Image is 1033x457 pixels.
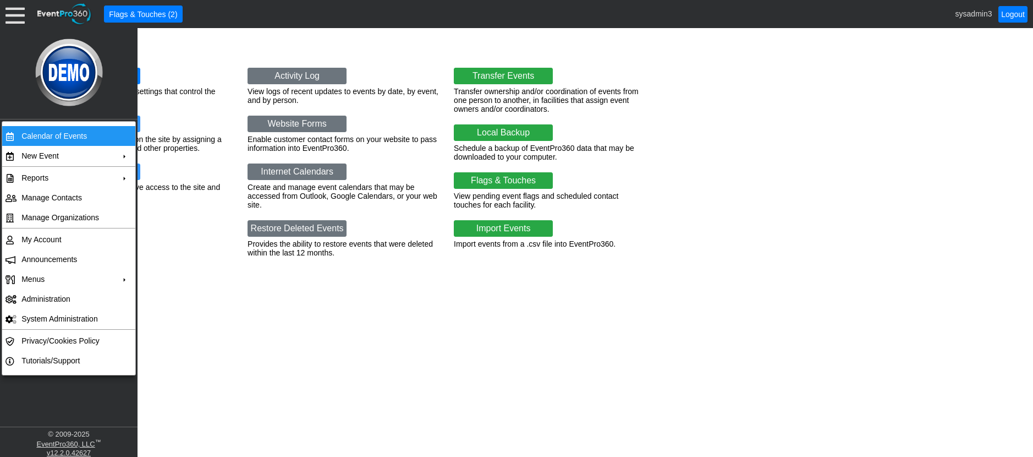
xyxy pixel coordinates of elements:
[454,240,646,248] div: Import events from a .csv file into EventPro360.
[248,116,347,132] a: Website Forms
[41,87,234,105] div: View and configure custom settings that control the behavior of the site.
[41,36,992,51] h1: Administration
[454,87,646,113] div: Transfer ownership and/or coordination of events from one person to another, in facilities that a...
[2,188,135,208] tr: Manage Contacts
[36,440,95,448] a: EventPro360, LLC
[107,8,179,20] span: Flags & Touches (2)
[17,309,116,329] td: System Administration
[454,220,553,237] a: Import Events
[6,4,25,24] div: Menu: Click or 'Crtl+M' to toggle menu open/close
[32,28,106,117] img: Logo
[17,331,116,351] td: Privacy/Cookies Policy
[2,230,135,249] tr: My Account
[454,144,646,161] div: Schedule a backup of EventPro360 data that may be downloaded to your computer.
[454,192,646,209] div: View pending event flags and scheduled contact touches for each facility.
[248,164,347,180] a: Internet Calendars
[248,68,347,84] a: Activity Log
[17,351,116,371] td: Tutorials/Support
[17,269,116,289] td: Menus
[3,430,135,438] div: © 2009- 2025
[2,331,135,351] tr: Privacy/Cookies Policy
[41,183,234,200] div: View a list of people that have access to the site and update their accounts.
[998,6,1027,23] a: Logout
[17,168,116,188] td: Reports
[47,449,91,457] a: v12.2.0.42627
[955,9,992,18] span: sysadmin3
[36,2,93,26] img: EventPro360
[2,146,135,166] tr: New Event
[248,87,440,105] div: View logs of recent updates to events by date, by event, and by person.
[248,183,440,209] div: Create and manage event calendars that may be accessed from Outlook, Google Calendars, or your we...
[17,289,116,309] td: Administration
[17,230,116,249] td: My Account
[2,309,135,329] tr: System Administration
[17,208,116,227] td: Manage Organizations
[17,146,116,166] td: New Event
[2,126,135,146] tr: Calendar of Events
[2,351,135,371] tr: Tutorials/Support
[17,126,116,146] td: Calendar of Events
[17,249,116,269] td: Announcements
[248,135,440,153] div: Enable customer contact forms on your website to pass information into EventPro360.
[107,9,179,20] span: Flags & Touches (2)
[17,188,116,208] td: Manage Contacts
[2,168,135,188] tr: Reports
[248,240,440,257] div: Provides the ability to restore events that were deleted within the last 12 months.
[248,220,347,237] a: Restore Deleted Events
[454,172,553,189] a: Flags & Touches
[454,124,553,141] a: Local Backup
[2,269,135,289] tr: Menus
[2,249,135,269] tr: Announcements
[2,289,135,309] tr: Administration
[454,68,553,84] a: Transfer Events
[2,208,135,227] tr: Manage Organizations
[41,135,234,153] div: Set up a new user account on the site by assigning a user ID, password, roles, and other properties.
[95,438,101,445] sup: ™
